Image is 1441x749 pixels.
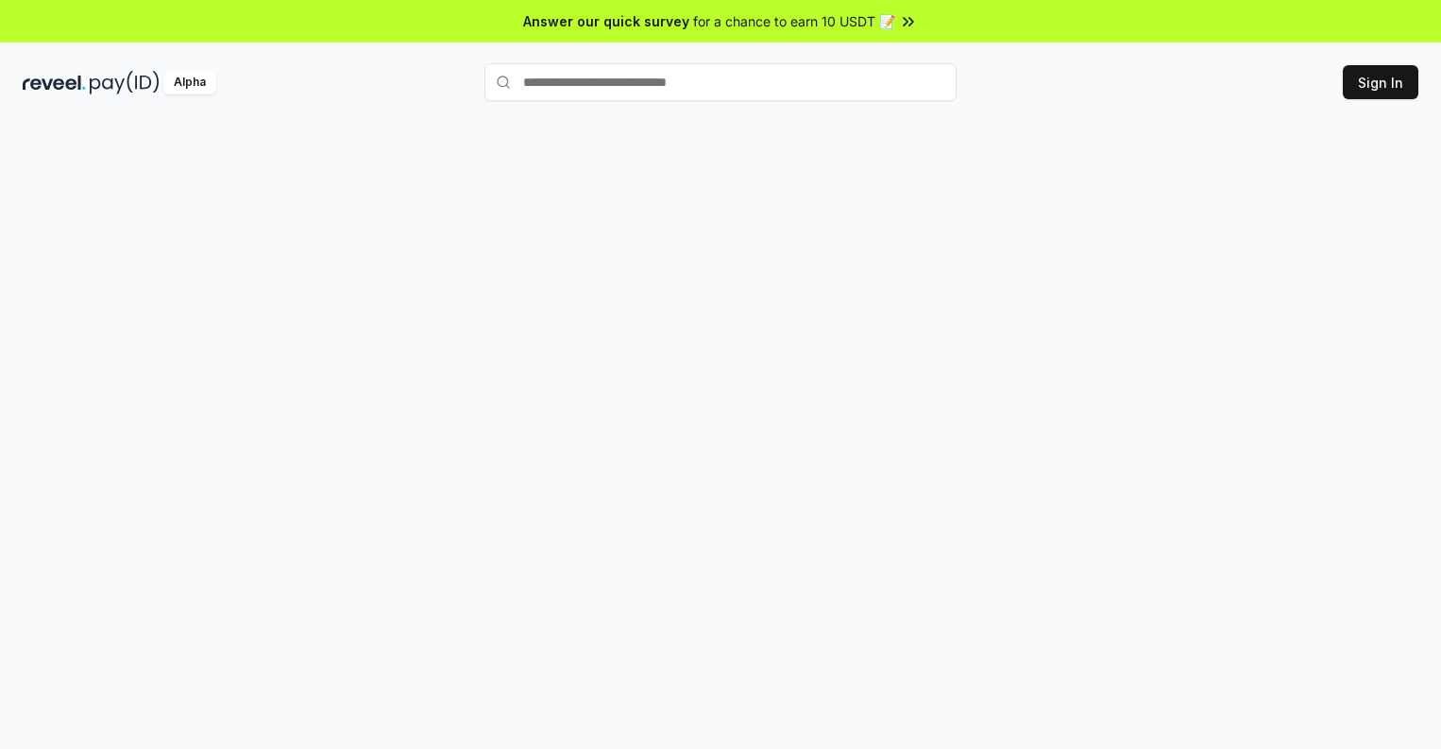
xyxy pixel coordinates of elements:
[523,11,689,31] span: Answer our quick survey
[90,71,160,94] img: pay_id
[23,71,86,94] img: reveel_dark
[163,71,216,94] div: Alpha
[693,11,895,31] span: for a chance to earn 10 USDT 📝
[1343,65,1418,99] button: Sign In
